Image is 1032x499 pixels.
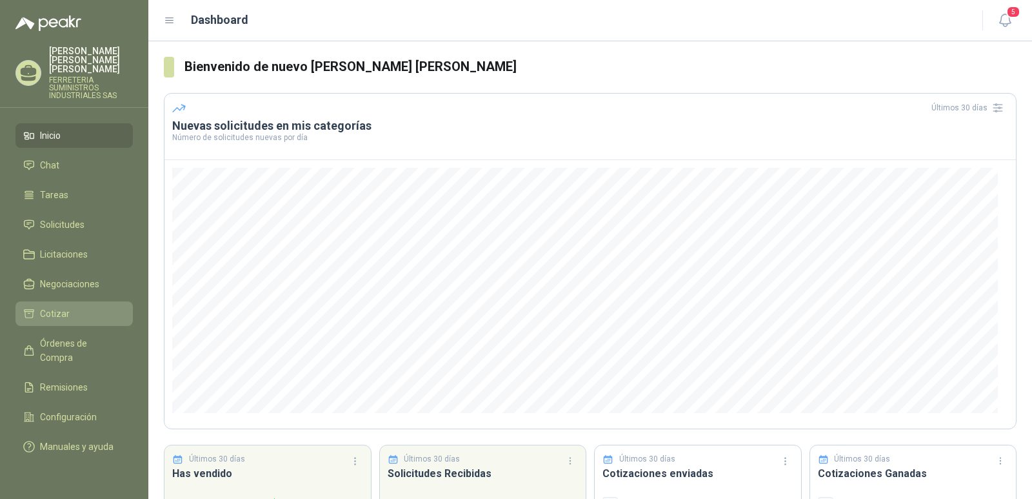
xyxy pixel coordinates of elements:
[15,183,133,207] a: Tareas
[1006,6,1020,18] span: 5
[172,465,363,482] h3: Has vendido
[40,128,61,143] span: Inicio
[40,218,84,232] span: Solicitudes
[619,453,675,465] p: Últimos 30 días
[172,118,1008,134] h3: Nuevas solicitudes en mis categorías
[15,375,133,400] a: Remisiones
[40,440,114,454] span: Manuales y ayuda
[15,15,81,31] img: Logo peakr
[15,405,133,429] a: Configuración
[49,46,133,74] p: [PERSON_NAME] [PERSON_NAME] [PERSON_NAME]
[404,453,460,465] p: Últimos 30 días
[184,57,1017,77] h3: Bienvenido de nuevo [PERSON_NAME] [PERSON_NAME]
[189,453,245,465] p: Últimos 30 días
[40,336,121,365] span: Órdenes de Compra
[40,277,99,291] span: Negociaciones
[15,123,133,148] a: Inicio
[49,76,133,99] p: FERRETERIA SUMINISTROS INDUSTRIALES SAS
[40,188,68,202] span: Tareas
[15,153,133,178] a: Chat
[15,212,133,237] a: Solicitudes
[40,307,70,321] span: Cotizar
[40,410,97,424] span: Configuración
[15,242,133,267] a: Licitaciones
[834,453,890,465] p: Últimos 30 días
[40,247,88,261] span: Licitaciones
[40,380,88,394] span: Remisiones
[388,465,579,482] h3: Solicitudes Recibidas
[15,301,133,326] a: Cotizar
[15,434,133,459] a: Manuales y ayuda
[993,9,1017,32] button: 5
[931,97,1008,118] div: Últimos 30 días
[172,134,1008,141] p: Número de solicitudes nuevas por día
[191,11,248,29] h1: Dashboard
[818,465,1009,482] h3: Cotizaciones Ganadas
[15,272,133,296] a: Negociaciones
[40,158,59,172] span: Chat
[15,331,133,370] a: Órdenes de Compra
[602,465,793,482] h3: Cotizaciones enviadas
